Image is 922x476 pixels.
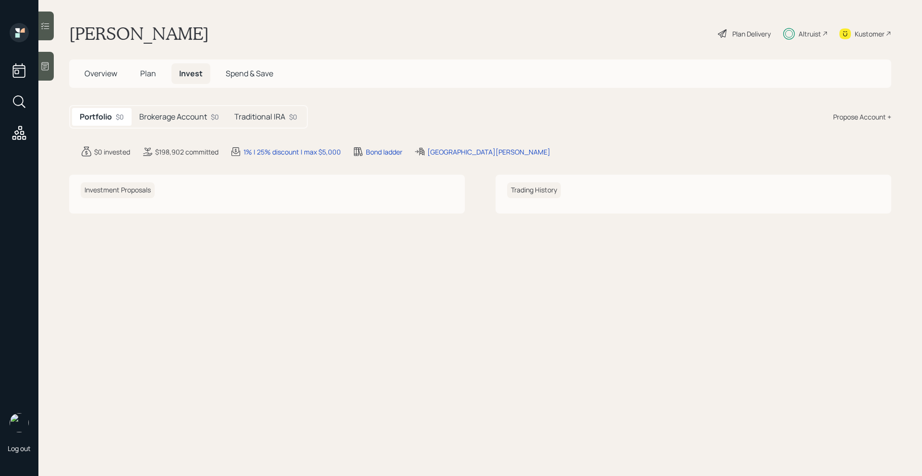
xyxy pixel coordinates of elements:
span: Overview [85,68,117,79]
h5: Traditional IRA [234,112,285,121]
span: Invest [179,68,203,79]
h5: Portfolio [80,112,112,121]
div: $0 [116,112,124,122]
h6: Trading History [507,182,561,198]
div: Propose Account + [833,112,891,122]
span: Plan [140,68,156,79]
div: Kustomer [855,29,885,39]
div: 1% | 25% discount | max $5,000 [243,147,341,157]
div: $0 [211,112,219,122]
div: $198,902 committed [155,147,218,157]
div: [GEOGRAPHIC_DATA][PERSON_NAME] [427,147,550,157]
span: Spend & Save [226,68,273,79]
h6: Investment Proposals [81,182,155,198]
div: Log out [8,444,31,453]
div: $0 [289,112,297,122]
div: $0 invested [94,147,130,157]
h1: [PERSON_NAME] [69,23,209,44]
div: Altruist [799,29,821,39]
div: Bond ladder [366,147,402,157]
h5: Brokerage Account [139,112,207,121]
div: Plan Delivery [732,29,771,39]
img: michael-russo-headshot.png [10,413,29,432]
